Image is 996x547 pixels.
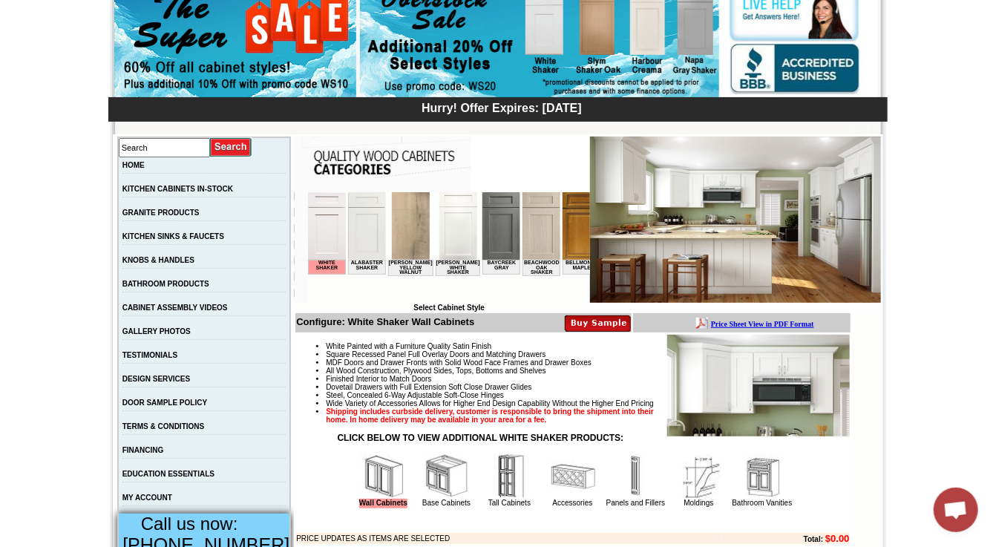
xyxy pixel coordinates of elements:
a: TESTIMONIALS [122,351,177,359]
b: Select Cabinet Style [413,304,485,312]
a: Tall Cabinets [488,499,531,507]
li: All Wood Construction, Plywood Sides, Tops, Bottoms and Shelves [326,367,849,375]
a: Accessories [553,499,593,507]
td: PRICE UPDATES AS ITEMS ARE SELECTED [296,533,722,544]
li: Square Recessed Panel Full Overlay Doors and Matching Drawers [326,350,849,358]
li: White Painted with a Furniture Quality Satin Finish [326,342,849,350]
strong: Shipping includes curbside delivery, customer is responsible to bring the shipment into their hom... [326,407,654,424]
li: Steel, Concealed 6-Way Adjustable Soft-Close Hinges [326,391,849,399]
a: EDUCATION ESSENTIALS [122,470,214,478]
a: FINANCING [122,446,164,454]
a: KNOBS & HANDLES [122,256,194,264]
a: CABINET ASSEMBLY VIDEOS [122,304,228,312]
img: Panels and Fillers [614,454,658,499]
a: Moldings [684,499,713,507]
li: Wide Variety of Accessories Allows for Higher End Design Capability Without the Higher End Pricing [326,399,849,407]
b: $0.00 [825,533,850,544]
a: GALLERY PHOTOS [122,327,191,335]
img: Bathroom Vanities [740,454,784,499]
a: DOOR SAMPLE POLICY [122,399,207,407]
div: Open chat [934,488,978,532]
li: Finished Interior to Match Doors [326,375,849,383]
b: Price Sheet View in PDF Format [17,6,120,14]
input: Submit [210,137,252,157]
a: KITCHEN SINKS & FAUCETS [122,232,224,240]
img: Product Image [667,335,850,436]
img: White Shaker [590,137,881,303]
a: Bathroom Vanities [733,499,793,507]
img: Moldings [677,454,721,499]
iframe: Browser incompatible [308,192,590,304]
a: Panels and Fillers [606,499,665,507]
img: Accessories [551,454,595,499]
li: MDF Doors and Drawer Fronts with Solid Wood Face Frames and Drawer Boxes [326,358,849,367]
div: Hurry! Offer Expires: [DATE] [116,99,888,115]
a: MY ACCOUNT [122,494,172,502]
a: DESIGN SERVICES [122,375,191,383]
a: KITCHEN CABINETS IN-STOCK [122,185,233,193]
img: Wall Cabinets [361,454,406,499]
a: Base Cabinets [422,499,471,507]
a: Wall Cabinets [359,499,407,508]
strong: CLICK BELOW TO VIEW ADDITIONAL WHITE SHAKER PRODUCTS: [338,433,624,443]
b: Configure: White Shaker Wall Cabinets [296,316,474,327]
img: Tall Cabinets [488,454,532,499]
b: Total: [804,535,823,543]
a: GRANITE PRODUCTS [122,209,200,217]
a: HOME [122,161,145,169]
a: TERMS & CONDITIONS [122,422,205,430]
td: Bellmonte Maple [255,68,292,82]
img: Base Cabinets [425,454,469,499]
a: BATHROOM PRODUCTS [122,280,209,288]
img: pdf.png [2,4,14,16]
li: Dovetail Drawers with Full Extension Soft Close Drawer Glides [326,383,849,391]
a: Price Sheet View in PDF Format [17,2,120,15]
span: Call us now: [141,514,238,534]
